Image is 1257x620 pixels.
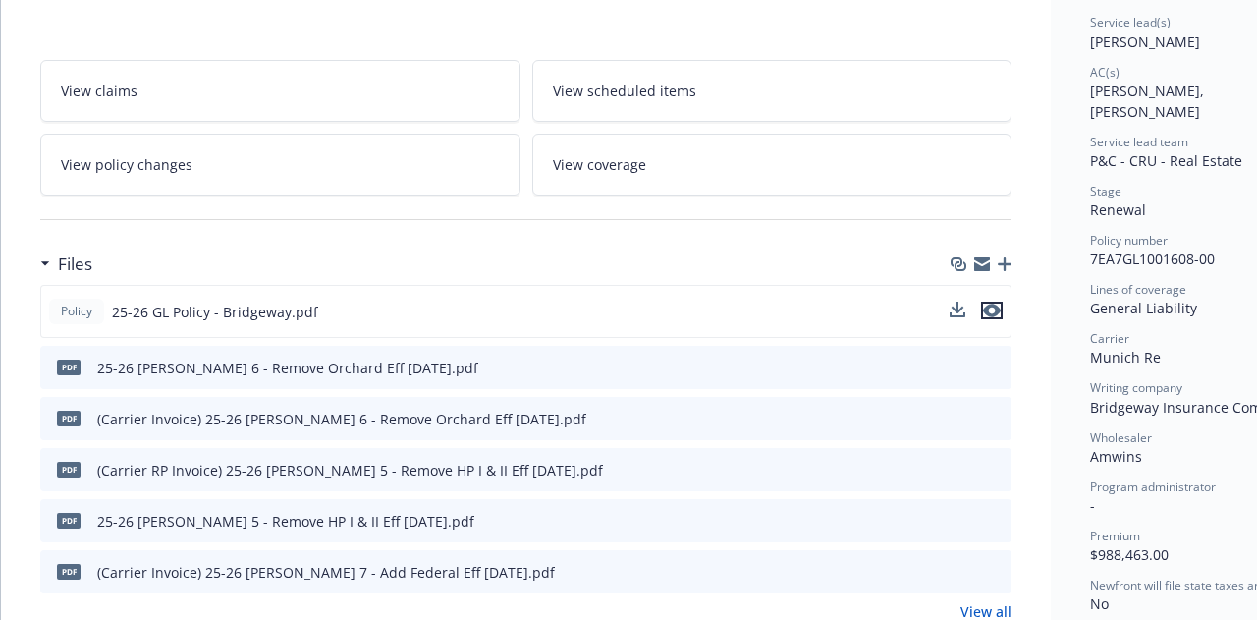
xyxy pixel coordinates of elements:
[986,409,1004,429] button: preview file
[553,154,646,175] span: View coverage
[40,134,520,196] a: View policy changes
[981,302,1003,319] button: preview file
[1090,281,1186,298] span: Lines of coverage
[986,358,1004,378] button: preview file
[40,252,92,277] div: Files
[1090,330,1129,347] span: Carrier
[61,81,137,101] span: View claims
[40,60,520,122] a: View claims
[97,409,586,429] div: (Carrier Invoice) 25-26 [PERSON_NAME] 6 - Remove Orchard Eff [DATE].pdf
[955,511,970,532] button: download file
[97,562,555,583] div: (Carrier Invoice) 25-26 [PERSON_NAME] 7 - Add Federal Eff [DATE].pdf
[1090,379,1182,396] span: Writing company
[1090,496,1095,515] span: -
[1090,14,1171,30] span: Service lead(s)
[955,409,970,429] button: download file
[57,462,81,477] span: pdf
[1090,250,1215,268] span: 7EA7GL1001608-00
[955,460,970,480] button: download file
[986,460,1004,480] button: preview file
[1090,545,1169,564] span: $988,463.00
[950,302,965,317] button: download file
[57,513,81,528] span: pdf
[1090,528,1140,544] span: Premium
[955,358,970,378] button: download file
[553,81,696,101] span: View scheduled items
[981,302,1003,322] button: preview file
[1090,348,1161,366] span: Munich Re
[1090,479,1216,495] span: Program administrator
[1090,200,1146,219] span: Renewal
[97,460,603,480] div: (Carrier RP Invoice) 25-26 [PERSON_NAME] 5 - Remove HP I & II Eff [DATE].pdf
[1090,32,1200,51] span: [PERSON_NAME]
[1090,183,1121,199] span: Stage
[986,511,1004,532] button: preview file
[112,302,318,322] span: 25-26 GL Policy - Bridgeway.pdf
[97,358,478,378] div: 25-26 [PERSON_NAME] 6 - Remove Orchard Eff [DATE].pdf
[57,360,81,374] span: pdf
[950,302,965,322] button: download file
[57,564,81,579] span: pdf
[532,60,1012,122] a: View scheduled items
[57,411,81,425] span: pdf
[1090,447,1142,466] span: Amwins
[1090,151,1242,170] span: P&C - CRU - Real Estate
[532,134,1012,196] a: View coverage
[955,562,970,583] button: download file
[57,303,96,320] span: Policy
[1090,594,1109,613] span: No
[1090,64,1120,81] span: AC(s)
[986,562,1004,583] button: preview file
[61,154,192,175] span: View policy changes
[58,252,92,277] h3: Files
[1090,134,1188,150] span: Service lead team
[1090,232,1168,249] span: Policy number
[1090,82,1208,121] span: [PERSON_NAME], [PERSON_NAME]
[97,511,474,532] div: 25-26 [PERSON_NAME] 5 - Remove HP I & II Eff [DATE].pdf
[1090,429,1152,446] span: Wholesaler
